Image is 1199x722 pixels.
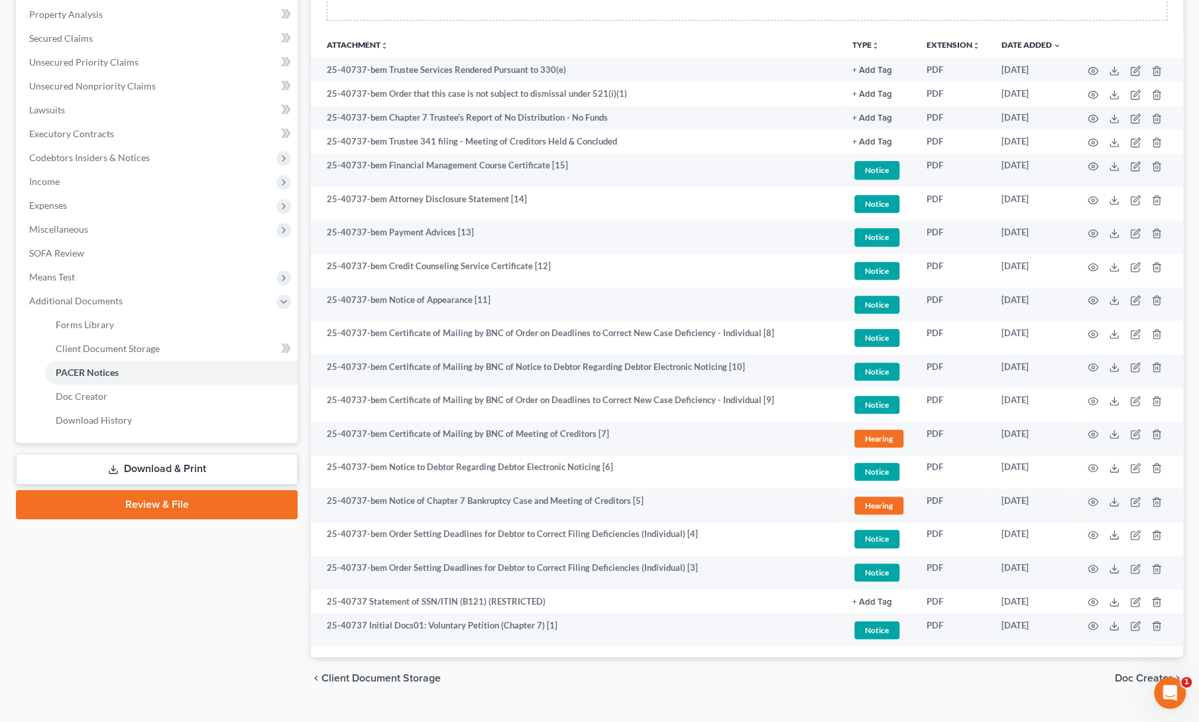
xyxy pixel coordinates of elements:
a: Review & File [16,490,298,519]
span: Codebtors Insiders & Notices [29,152,150,163]
span: Notice [854,396,899,414]
td: [DATE] [991,106,1072,130]
td: PDF [916,613,991,647]
i: unfold_more [380,42,388,50]
td: PDF [916,422,991,455]
td: 25-40737-bem Credit Counseling Service Certificate [12] [311,254,842,288]
td: [DATE] [991,589,1072,613]
td: 25-40737-bem Trustee Services Rendered Pursuant to 330(e) [311,58,842,82]
td: PDF [916,522,991,556]
span: Property Analysis [29,9,103,20]
span: Secured Claims [29,32,93,44]
span: Notice [854,228,899,246]
span: Doc Creator [56,391,107,402]
span: Doc Creator [1115,673,1172,684]
td: 25-40737-bem Certificate of Mailing by BNC of Order on Deadlines to Correct New Case Deficiency -... [311,389,842,422]
td: [DATE] [991,58,1072,82]
span: Means Test [29,271,75,282]
span: Notice [854,296,899,314]
td: 25-40737-bem Chapter 7 Trustee's Report of No Distribution - No Funds [311,106,842,130]
span: 1 [1181,677,1192,688]
a: Date Added expand_more [1001,40,1061,50]
td: [DATE] [991,455,1072,489]
i: chevron_left [311,673,321,684]
td: 25-40737-bem Payment Advices [13] [311,221,842,255]
td: PDF [916,288,991,322]
td: 25-40737-bem Attorney Disclosure Statement [14] [311,187,842,221]
a: + Add Tag [852,595,905,608]
td: 25-40737-bem Order that this case is not subject to dismissal under 521(i)(1) [311,82,842,105]
td: PDF [916,82,991,105]
a: Extensionunfold_more [927,40,980,50]
button: + Add Tag [852,90,892,99]
a: Download & Print [16,453,298,485]
span: Unsecured Nonpriority Claims [29,80,156,91]
td: [DATE] [991,355,1072,389]
a: Unsecured Nonpriority Claims [19,74,298,98]
span: Download History [56,414,132,426]
span: SOFA Review [29,247,84,259]
td: PDF [916,455,991,489]
a: Hearing [852,495,905,516]
a: Notice [852,226,905,248]
td: [DATE] [991,254,1072,288]
button: + Add Tag [852,66,892,75]
span: Income [29,176,60,187]
a: Forms Library [45,313,298,337]
i: expand_more [1053,42,1061,50]
td: PDF [916,154,991,188]
td: [DATE] [991,613,1072,647]
a: Notice [852,528,905,550]
a: Notice [852,562,905,583]
td: PDF [916,254,991,288]
span: Expenses [29,200,67,211]
button: + Add Tag [852,114,892,123]
a: Notice [852,294,905,316]
a: Hearing [852,428,905,450]
span: Hearing [854,497,903,514]
td: 25-40737-bem Certificate of Mailing by BNC of Meeting of Creditors [7] [311,422,842,455]
a: Notice [852,619,905,641]
td: [DATE] [991,522,1072,556]
a: + Add Tag [852,111,905,124]
span: Notice [854,161,899,179]
td: [DATE] [991,422,1072,455]
a: PACER Notices [45,361,298,385]
td: [DATE] [991,288,1072,322]
button: chevron_left Client Document Storage [311,673,441,684]
td: 25-40737 Initial Docs01: Voluntary Petition (Chapter 7) [1] [311,613,842,647]
i: chevron_right [1172,673,1183,684]
td: [DATE] [991,556,1072,589]
a: Executory Contracts [19,122,298,146]
td: 25-40737-bem Notice of Appearance [11] [311,288,842,322]
a: Notice [852,327,905,349]
button: Doc Creator chevron_right [1115,673,1183,684]
td: PDF [916,556,991,589]
td: [DATE] [991,489,1072,522]
i: unfold_more [972,42,980,50]
td: 25-40737-bem Certificate of Mailing by BNC of Notice to Debtor Regarding Debtor Electronic Notici... [311,355,842,389]
a: Notice [852,394,905,416]
td: 25-40737-bem Order Setting Deadlines for Debtor to Correct Filing Deficiencies (Individual) [4] [311,522,842,556]
td: 25-40737-bem Trustee 341 filing - Meeting of Creditors Held & Concluded [311,130,842,154]
td: 25-40737-bem Notice to Debtor Regarding Debtor Electronic Noticing [6] [311,455,842,489]
td: 25-40737-bem Notice of Chapter 7 Bankruptcy Case and Meeting of Creditors [5] [311,489,842,522]
span: Notice [854,262,899,280]
td: PDF [916,589,991,613]
span: Miscellaneous [29,223,88,235]
a: Doc Creator [45,385,298,408]
td: PDF [916,321,991,355]
button: TYPEunfold_more [852,41,880,50]
iframe: Intercom live chat [1154,677,1186,709]
span: Lawsuits [29,104,65,115]
a: + Add Tag [852,64,905,76]
a: Attachmentunfold_more [327,40,388,50]
a: Download History [45,408,298,432]
a: Notice [852,260,905,282]
td: PDF [916,355,991,389]
span: Client Document Storage [321,673,441,684]
span: Notice [854,564,899,581]
span: Notice [854,463,899,481]
a: + Add Tag [852,135,905,148]
span: Notice [854,530,899,548]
